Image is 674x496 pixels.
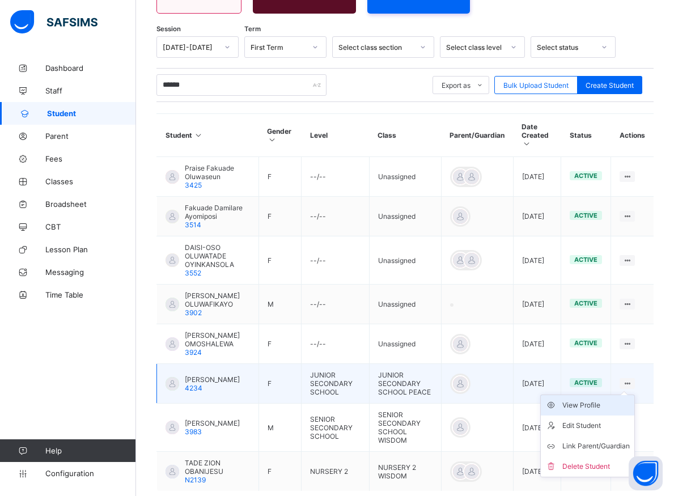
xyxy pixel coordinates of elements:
span: 3425 [185,181,202,189]
span: active [574,299,597,307]
div: First Term [251,43,306,52]
span: Term [244,25,261,33]
img: safsims [10,10,98,34]
td: [DATE] [513,452,561,491]
span: DAISI-OSO OLUWATADE OYINKANSOLA [185,243,250,269]
th: Level [302,114,370,157]
td: --/-- [302,197,370,236]
td: Unassigned [369,324,441,364]
div: Edit Student [562,420,630,431]
td: NURSERY 2 [302,452,370,491]
span: active [574,256,597,264]
th: Class [369,114,441,157]
span: [PERSON_NAME] [185,375,240,384]
div: Delete Student [562,461,630,472]
td: --/-- [302,157,370,197]
td: [DATE] [513,197,561,236]
div: View Profile [562,400,630,411]
span: 4234 [185,384,202,392]
span: [PERSON_NAME] OMOSHALEWA [185,331,250,348]
td: [DATE] [513,157,561,197]
span: Session [156,25,181,33]
i: Sort in Ascending Order [194,131,204,139]
span: Export as [442,81,470,90]
span: 3514 [185,221,201,229]
span: active [574,379,597,387]
th: Date Created [513,114,561,157]
td: F [258,157,302,197]
span: 3924 [185,348,202,357]
td: F [258,452,302,491]
button: Open asap [629,456,663,490]
td: [DATE] [513,404,561,452]
td: --/-- [302,285,370,324]
div: Select class level [446,43,504,52]
div: Link Parent/Guardian [562,440,630,452]
span: Praise Fakuade Oluwaseun [185,164,250,181]
td: Unassigned [369,157,441,197]
span: Create Student [586,81,634,90]
span: active [574,339,597,347]
i: Sort in Ascending Order [267,135,277,144]
td: Unassigned [369,285,441,324]
td: [DATE] [513,324,561,364]
span: CBT [45,222,136,231]
span: 3552 [185,269,201,277]
span: Staff [45,86,136,95]
span: Fees [45,154,136,163]
td: [DATE] [513,364,561,404]
span: Dashboard [45,63,136,73]
span: Configuration [45,469,135,478]
span: Broadsheet [45,200,136,209]
th: Parent/Guardian [441,114,513,157]
td: F [258,197,302,236]
span: Messaging [45,268,136,277]
th: Status [561,114,611,157]
div: Select class section [338,43,413,52]
span: Fakuade Damilare Ayomiposi [185,204,250,221]
th: Gender [258,114,302,157]
td: NURSERY 2 WISDOM [369,452,441,491]
span: Parent [45,132,136,141]
span: [PERSON_NAME] OLUWAFIKAYO [185,291,250,308]
span: [PERSON_NAME] [185,419,240,427]
td: F [258,364,302,404]
span: Help [45,446,135,455]
span: Lesson Plan [45,245,136,254]
span: Student [47,109,136,118]
td: M [258,404,302,452]
td: [DATE] [513,236,561,285]
th: Actions [611,114,654,157]
span: TADE ZION OBANIJESU [185,459,250,476]
td: JUNIOR SECONDARY SCHOOL PEACE [369,364,441,404]
td: M [258,285,302,324]
td: JUNIOR SECONDARY SCHOOL [302,364,370,404]
span: Bulk Upload Student [503,81,569,90]
td: [DATE] [513,285,561,324]
td: Unassigned [369,197,441,236]
div: Select status [537,43,595,52]
span: active [574,172,597,180]
span: 3902 [185,308,202,317]
span: 3983 [185,427,202,436]
td: Unassigned [369,236,441,285]
td: SENIOR SECONDARY SCHOOL WISDOM [369,404,441,452]
td: SENIOR SECONDARY SCHOOL [302,404,370,452]
span: Time Table [45,290,136,299]
td: F [258,324,302,364]
td: --/-- [302,324,370,364]
td: F [258,236,302,285]
span: Classes [45,177,136,186]
div: [DATE]-[DATE] [163,43,218,52]
i: Sort in Ascending Order [522,139,531,148]
span: active [574,211,597,219]
td: --/-- [302,236,370,285]
span: N2139 [185,476,206,484]
th: Student [157,114,259,157]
